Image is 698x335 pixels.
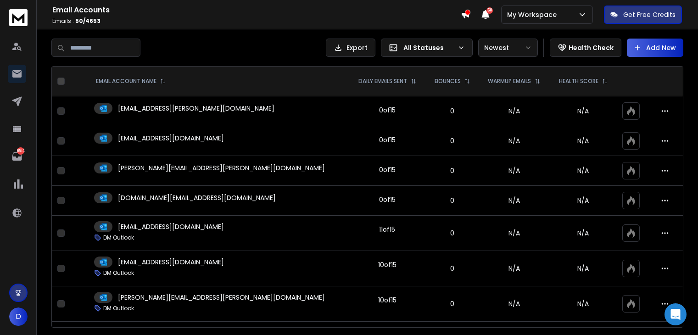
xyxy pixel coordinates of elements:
[118,257,224,267] p: [EMAIL_ADDRESS][DOMAIN_NAME]
[555,229,611,238] p: N/A
[103,305,134,312] p: DM Outlook
[9,307,28,326] button: D
[555,166,611,175] p: N/A
[96,78,166,85] div: EMAIL ACCOUNT NAME
[118,222,224,231] p: [EMAIL_ADDRESS][DOMAIN_NAME]
[479,286,550,322] td: N/A
[664,303,687,325] div: Open Intercom Messenger
[326,39,375,57] button: Export
[479,156,550,186] td: N/A
[627,39,683,57] button: Add New
[479,126,550,156] td: N/A
[403,43,454,52] p: All Statuses
[488,78,531,85] p: WARMUP EMAILS
[431,166,473,175] p: 0
[555,136,611,145] p: N/A
[379,195,396,204] div: 0 of 15
[52,17,461,25] p: Emails :
[431,196,473,205] p: 0
[550,39,621,57] button: Health Check
[379,135,396,145] div: 0 of 15
[623,10,676,19] p: Get Free Credits
[8,147,26,166] a: 6914
[17,147,24,155] p: 6914
[52,5,461,16] h1: Email Accounts
[555,299,611,308] p: N/A
[358,78,407,85] p: DAILY EMAILS SENT
[555,264,611,273] p: N/A
[431,106,473,116] p: 0
[479,251,550,286] td: N/A
[9,9,28,26] img: logo
[431,136,473,145] p: 0
[569,43,614,52] p: Health Check
[379,165,396,174] div: 0 of 15
[431,264,473,273] p: 0
[479,216,550,251] td: N/A
[604,6,682,24] button: Get Free Credits
[75,17,101,25] span: 50 / 4653
[435,78,461,85] p: BOUNCES
[431,299,473,308] p: 0
[118,104,274,113] p: [EMAIL_ADDRESS][PERSON_NAME][DOMAIN_NAME]
[379,106,396,115] div: 0 of 15
[507,10,560,19] p: My Workspace
[118,163,325,173] p: [PERSON_NAME][EMAIL_ADDRESS][PERSON_NAME][DOMAIN_NAME]
[378,260,396,269] div: 10 of 15
[431,229,473,238] p: 0
[103,234,134,241] p: DM Outlook
[378,296,396,305] div: 10 of 15
[486,7,493,14] span: 50
[118,193,276,202] p: [DOMAIN_NAME][EMAIL_ADDRESS][DOMAIN_NAME]
[379,225,395,234] div: 11 of 15
[103,269,134,277] p: DM Outlook
[559,78,598,85] p: HEALTH SCORE
[478,39,538,57] button: Newest
[479,96,550,126] td: N/A
[555,196,611,205] p: N/A
[479,186,550,216] td: N/A
[555,106,611,116] p: N/A
[118,293,325,302] p: [PERSON_NAME][EMAIL_ADDRESS][PERSON_NAME][DOMAIN_NAME]
[118,134,224,143] p: [EMAIL_ADDRESS][DOMAIN_NAME]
